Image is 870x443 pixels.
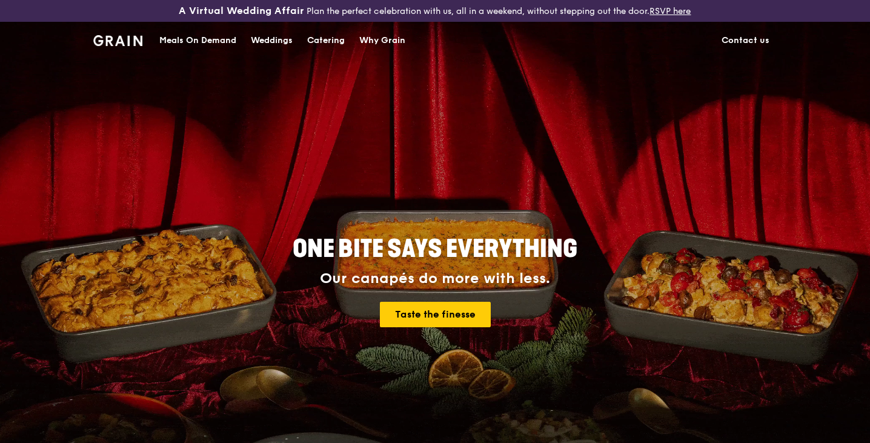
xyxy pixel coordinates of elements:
[293,235,577,264] span: ONE BITE SAYS EVERYTHING
[352,22,413,59] a: Why Grain
[380,302,491,327] a: Taste the finesse
[217,270,653,287] div: Our canapés do more with less.
[359,22,405,59] div: Why Grain
[179,5,304,17] h3: A Virtual Wedding Affair
[244,22,300,59] a: Weddings
[714,22,777,59] a: Contact us
[93,35,142,46] img: Grain
[145,5,725,17] div: Plan the perfect celebration with us, all in a weekend, without stepping out the door.
[649,6,691,16] a: RSVP here
[159,22,236,59] div: Meals On Demand
[300,22,352,59] a: Catering
[307,22,345,59] div: Catering
[93,21,142,58] a: GrainGrain
[251,22,293,59] div: Weddings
